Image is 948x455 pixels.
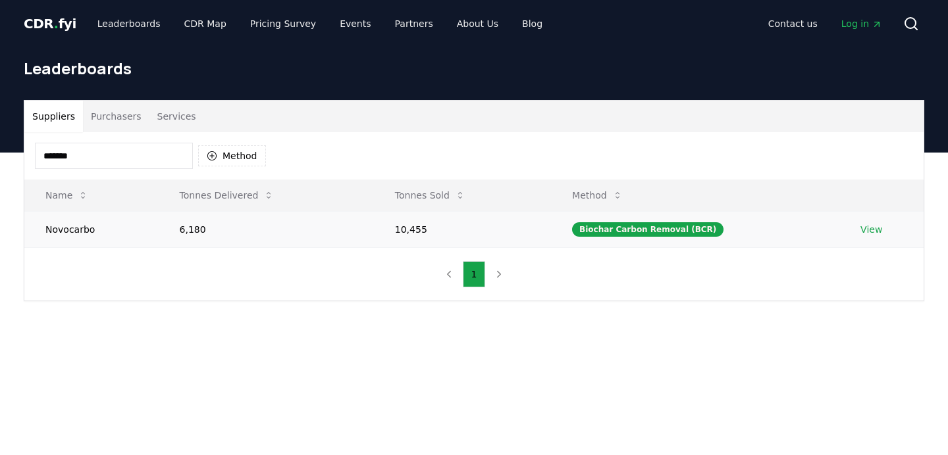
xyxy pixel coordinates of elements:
[159,211,374,247] td: 6,180
[329,12,381,36] a: Events
[758,12,828,36] a: Contact us
[240,12,327,36] a: Pricing Survey
[841,17,882,30] span: Log in
[174,12,237,36] a: CDR Map
[384,182,476,208] button: Tonnes Sold
[24,14,76,33] a: CDR.fyi
[562,182,633,208] button: Method
[54,16,59,32] span: .
[384,12,444,36] a: Partners
[512,12,553,36] a: Blog
[24,101,83,132] button: Suppliers
[463,261,486,287] button: 1
[374,211,551,247] td: 10,455
[149,101,204,132] button: Services
[860,223,882,236] a: View
[446,12,509,36] a: About Us
[87,12,553,36] nav: Main
[24,211,159,247] td: Novocarbo
[198,145,266,166] button: Method
[35,182,99,208] button: Name
[83,101,149,132] button: Purchasers
[87,12,171,36] a: Leaderboards
[24,58,924,79] h1: Leaderboards
[831,12,893,36] a: Log in
[24,16,76,32] span: CDR fyi
[169,182,285,208] button: Tonnes Delivered
[572,222,724,237] div: Biochar Carbon Removal (BCR)
[758,12,893,36] nav: Main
